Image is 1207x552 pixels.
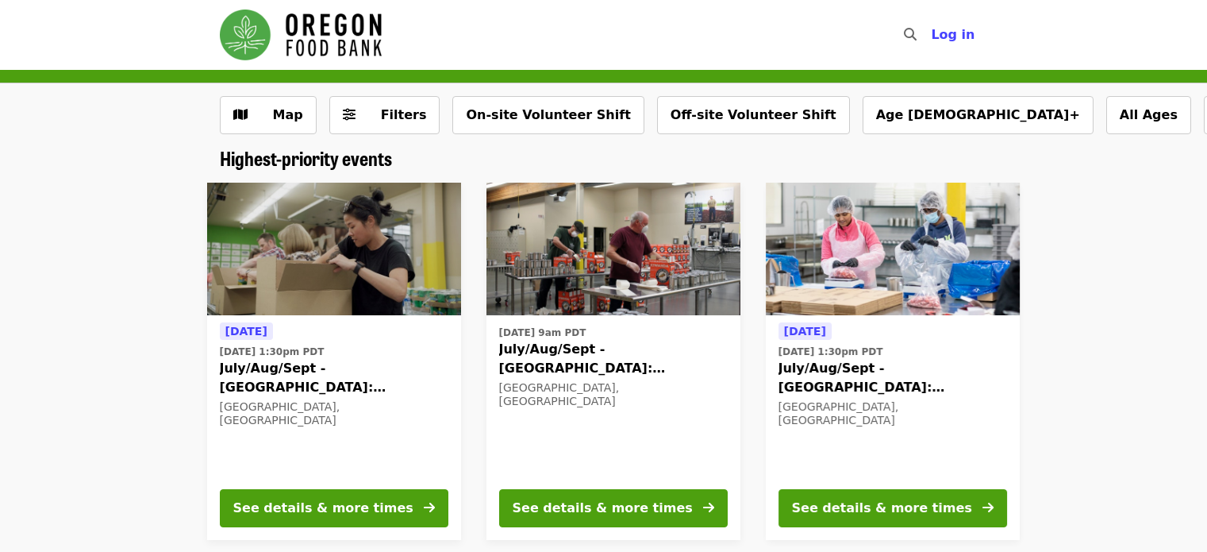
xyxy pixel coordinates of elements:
time: [DATE] 9am PDT [499,326,586,340]
button: See details & more times [499,489,728,527]
button: All Ages [1106,96,1191,134]
i: arrow-right icon [424,500,435,515]
a: Highest-priority events [220,147,392,170]
a: See details for "July/Aug/Sept - Portland: Repack/Sort (age 16+)" [486,183,740,540]
button: Log in [918,19,987,51]
div: See details & more times [792,499,972,518]
button: Filters (0 selected) [329,96,440,134]
i: arrow-right icon [982,500,994,515]
span: Map [273,107,303,122]
i: map icon [233,107,248,122]
span: Highest-priority events [220,144,392,172]
img: July/Aug/Sept - Beaverton: Repack/Sort (age 10+) organized by Oregon Food Bank [766,183,1020,316]
button: See details & more times [220,489,448,527]
button: See details & more times [778,489,1007,527]
time: [DATE] 1:30pm PDT [778,345,883,359]
button: Age [DEMOGRAPHIC_DATA]+ [863,96,1094,134]
button: Show map view [220,96,317,134]
button: On-site Volunteer Shift [452,96,644,134]
span: July/Aug/Sept - [GEOGRAPHIC_DATA]: Repack/Sort (age [DEMOGRAPHIC_DATA]+) [499,340,728,378]
img: Oregon Food Bank - Home [220,10,382,60]
time: [DATE] 1:30pm PDT [220,345,325,359]
div: [GEOGRAPHIC_DATA], [GEOGRAPHIC_DATA] [778,400,1007,427]
i: arrow-right icon [703,500,714,515]
div: See details & more times [233,499,413,518]
i: search icon [904,27,917,42]
span: Log in [931,27,974,42]
div: [GEOGRAPHIC_DATA], [GEOGRAPHIC_DATA] [220,400,448,427]
img: July/Aug/Sept - Portland: Repack/Sort (age 16+) organized by Oregon Food Bank [486,183,740,316]
span: July/Aug/Sept - [GEOGRAPHIC_DATA]: Repack/Sort (age [DEMOGRAPHIC_DATA]+) [778,359,1007,397]
div: [GEOGRAPHIC_DATA], [GEOGRAPHIC_DATA] [499,381,728,408]
div: Highest-priority events [207,147,1001,170]
a: See details for "July/Aug/Sept - Beaverton: Repack/Sort (age 10+)" [766,183,1020,540]
span: [DATE] [784,325,826,338]
span: July/Aug/Sept - [GEOGRAPHIC_DATA]: Repack/Sort (age [DEMOGRAPHIC_DATA]+) [220,359,448,397]
button: Off-site Volunteer Shift [657,96,850,134]
div: See details & more times [513,499,693,518]
a: See details for "July/Aug/Sept - Portland: Repack/Sort (age 8+)" [207,183,461,540]
input: Search [926,16,939,54]
span: [DATE] [225,325,267,338]
span: Filters [381,107,427,122]
img: July/Aug/Sept - Portland: Repack/Sort (age 8+) organized by Oregon Food Bank [207,183,461,316]
i: sliders-h icon [343,107,356,122]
